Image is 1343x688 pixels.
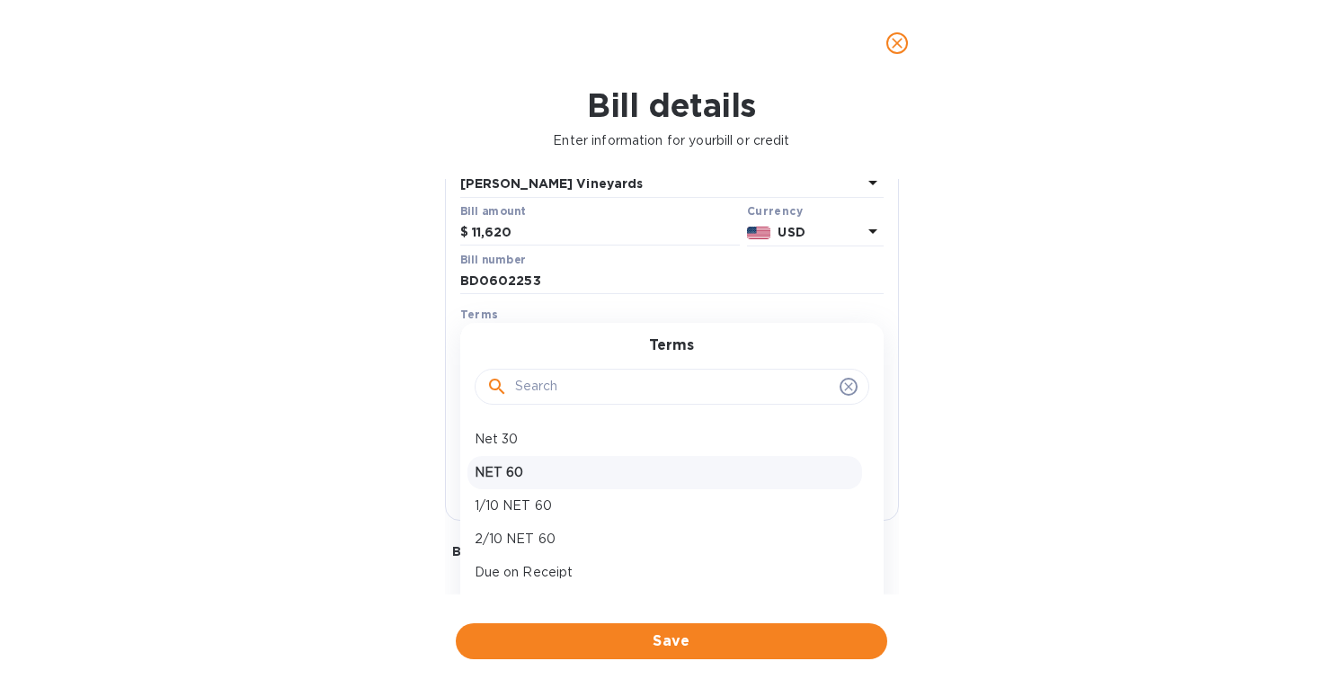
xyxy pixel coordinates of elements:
[747,227,771,239] img: USD
[649,337,694,354] h3: Terms
[460,255,525,265] label: Bill number
[475,563,855,582] p: Due on Receipt
[460,206,525,217] label: Bill amount
[470,630,873,652] span: Save
[747,204,803,218] b: Currency
[475,496,855,515] p: 1/10 NET 60
[460,327,541,346] p: Select terms
[472,219,740,246] input: $ Enter bill amount
[460,176,644,191] b: [PERSON_NAME] Vineyards
[456,623,887,659] button: Save
[14,131,1329,150] p: Enter information for your bill or credit
[460,219,472,246] div: $
[475,430,855,449] p: Net 30
[14,86,1329,124] h1: Bill details
[475,530,855,549] p: 2/10 NET 60
[475,463,855,482] p: NET 60
[778,225,805,239] b: USD
[515,373,832,400] input: Search
[460,308,499,321] b: Terms
[460,268,884,295] input: Enter bill number
[452,542,892,560] p: Bill image
[876,22,919,65] button: close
